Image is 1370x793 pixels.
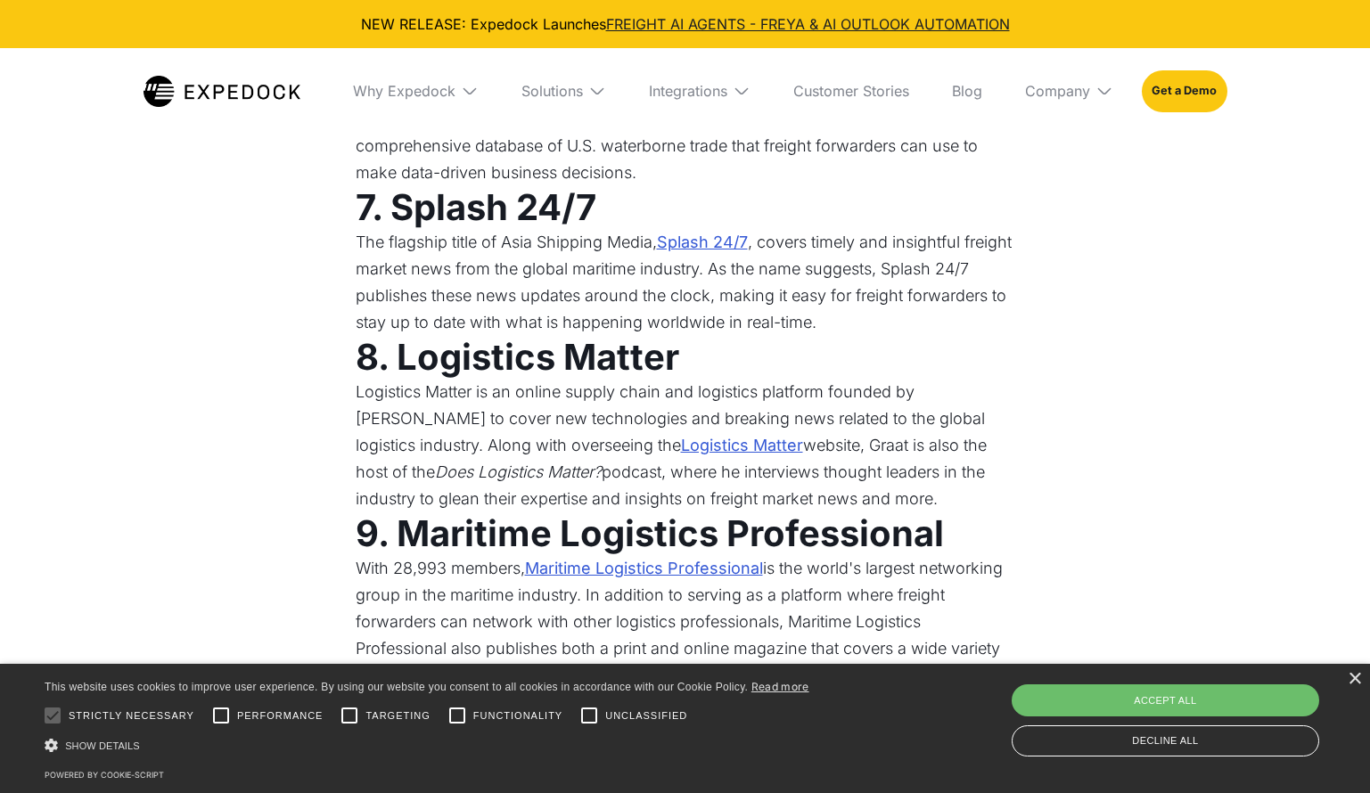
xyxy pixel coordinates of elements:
[14,14,1356,34] div: NEW RELEASE: Expedock Launches
[45,770,164,780] a: Powered by cookie-script
[1012,725,1319,756] div: Decline all
[1011,48,1128,134] div: Company
[435,462,602,481] em: Does Logistics Matter?
[356,379,1015,512] p: Logistics Matter is an online supply chain and logistics platform founded by [PERSON_NAME] to cov...
[1281,707,1370,793] iframe: Chat Widget
[356,555,1015,689] p: With 28,993 members, is the world's largest networking group in the maritime industry. In additio...
[605,708,687,724] span: Unclassified
[339,48,493,134] div: Why Expedock
[1142,70,1226,111] a: Get a Demo
[635,48,765,134] div: Integrations
[353,82,455,100] div: Why Expedock
[681,432,803,459] a: Logistics Matter
[365,708,430,724] span: Targeting
[45,736,809,755] div: Show details
[45,681,748,693] span: This website uses cookies to improve user experience. By using our website you consent to all coo...
[356,335,679,379] strong: 8. Logistics Matter
[751,680,809,693] a: Read more
[525,555,763,582] a: Maritime Logistics Professional
[69,708,194,724] span: Strictly necessary
[1348,673,1361,686] div: Close
[473,708,562,724] span: Functionality
[356,229,1015,336] p: The flagship title of Asia Shipping Media, , covers timely and insightful freight market news fro...
[606,15,1010,33] a: FREIGHT AI AGENTS - FREYA & AI OUTLOOK AUTOMATION
[521,82,583,100] div: Solutions
[938,48,997,134] a: Blog
[657,229,748,256] a: Splash 24/7
[507,48,620,134] div: Solutions
[65,740,140,751] span: Show details
[356,185,596,229] strong: 7. Splash 24/7
[356,511,944,555] strong: 9. Maritime Logistics Professional
[779,48,923,134] a: Customer Stories
[1012,684,1319,716] div: Accept all
[1025,82,1090,100] div: Company
[649,82,727,100] div: Integrations
[237,708,324,724] span: Performance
